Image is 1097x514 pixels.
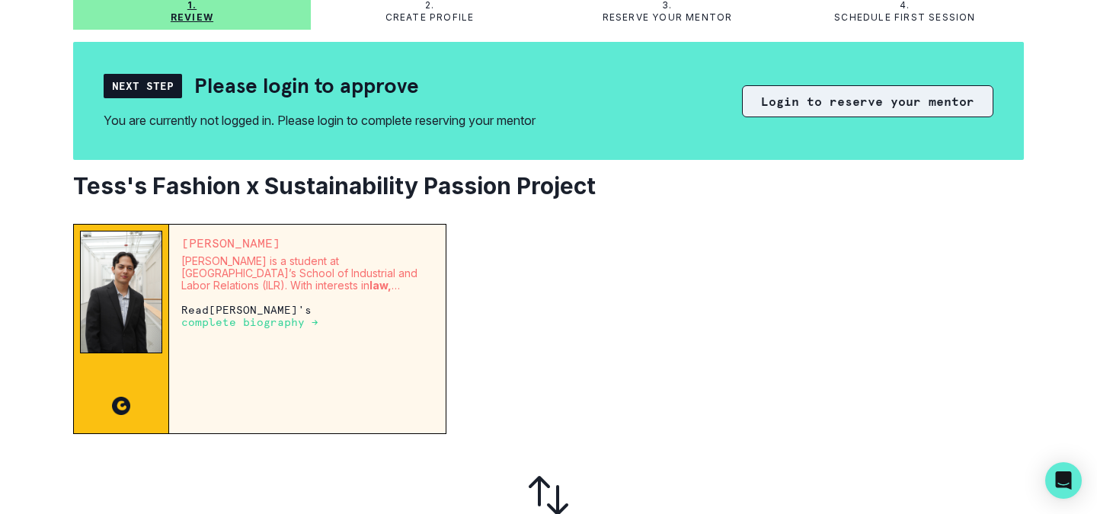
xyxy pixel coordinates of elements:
[742,85,993,117] button: Login to reserve your mentor
[385,11,475,24] p: Create profile
[73,172,1024,200] h2: Tess's Fashion x Sustainability Passion Project
[104,74,182,98] div: Next Step
[603,11,733,24] p: Reserve your mentor
[171,11,213,24] p: Review
[194,72,419,99] h2: Please login to approve
[181,315,318,328] a: complete biography →
[181,237,433,249] p: [PERSON_NAME]
[104,111,536,129] div: You are currently not logged in. Please login to complete reserving your mentor
[1045,462,1082,499] div: Open Intercom Messenger
[80,231,162,353] img: Mentor Image
[181,316,318,328] p: complete biography →
[834,11,975,24] p: Schedule first session
[181,255,433,292] p: [PERSON_NAME] is a student at [GEOGRAPHIC_DATA]’s School of Industrial and Labor Relations (ILR)....
[112,397,130,415] img: CC image
[181,304,433,328] p: Read [PERSON_NAME] 's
